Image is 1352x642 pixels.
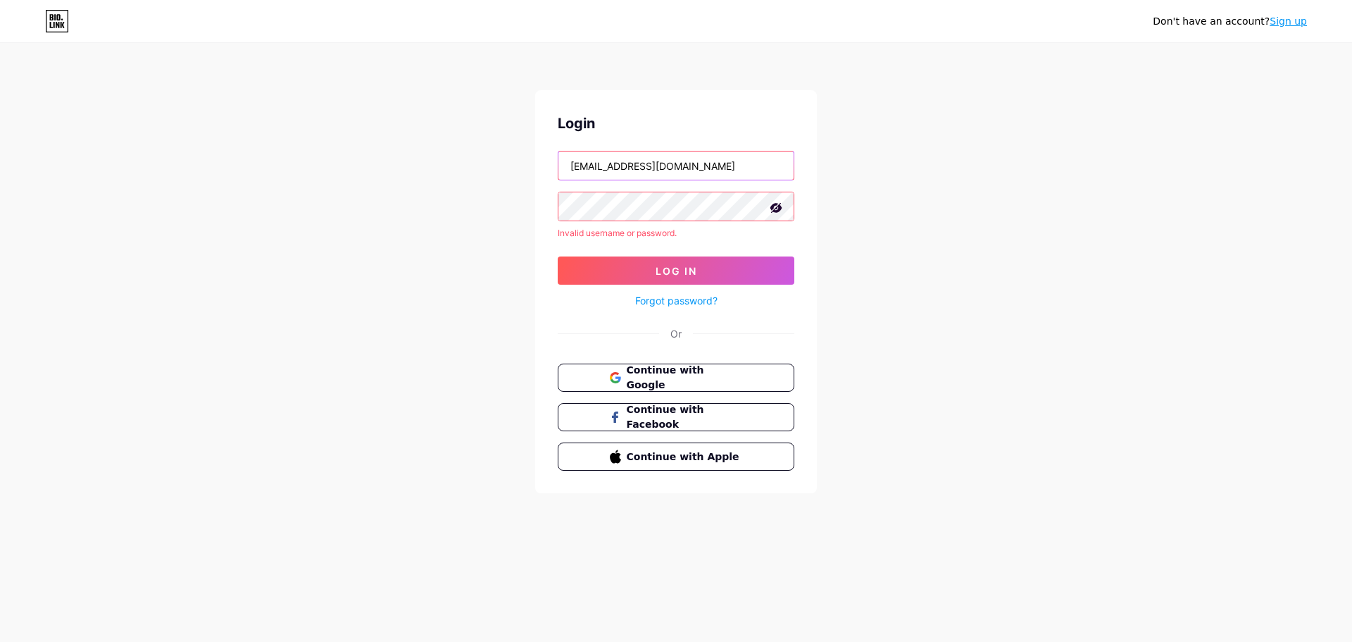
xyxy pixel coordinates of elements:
[656,265,697,277] span: Log In
[558,257,794,285] button: Log In
[1270,16,1307,27] a: Sign up
[558,443,794,471] button: Continue with Apple
[1153,14,1307,29] div: Don't have an account?
[627,363,743,393] span: Continue with Google
[558,152,794,180] input: Username
[558,364,794,392] button: Continue with Google
[627,402,743,432] span: Continue with Facebook
[558,403,794,431] button: Continue with Facebook
[635,293,718,308] a: Forgot password?
[558,227,794,240] div: Invalid username or password.
[627,450,743,464] span: Continue with Apple
[558,113,794,134] div: Login
[670,326,682,341] div: Or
